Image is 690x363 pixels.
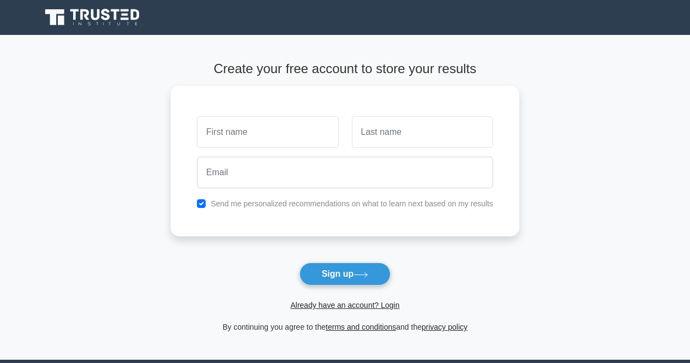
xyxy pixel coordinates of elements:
div: By continuing you agree to the and the [164,320,526,334]
label: Send me personalized recommendations on what to learn next based on my results [211,199,493,208]
h4: Create your free account to store your results [171,61,519,77]
input: Last name [352,116,493,148]
a: terms and conditions [326,323,396,331]
input: First name [197,116,338,148]
a: privacy policy [422,323,467,331]
input: Email [197,157,493,188]
button: Sign up [299,263,391,285]
a: Already have an account? Login [290,301,399,310]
